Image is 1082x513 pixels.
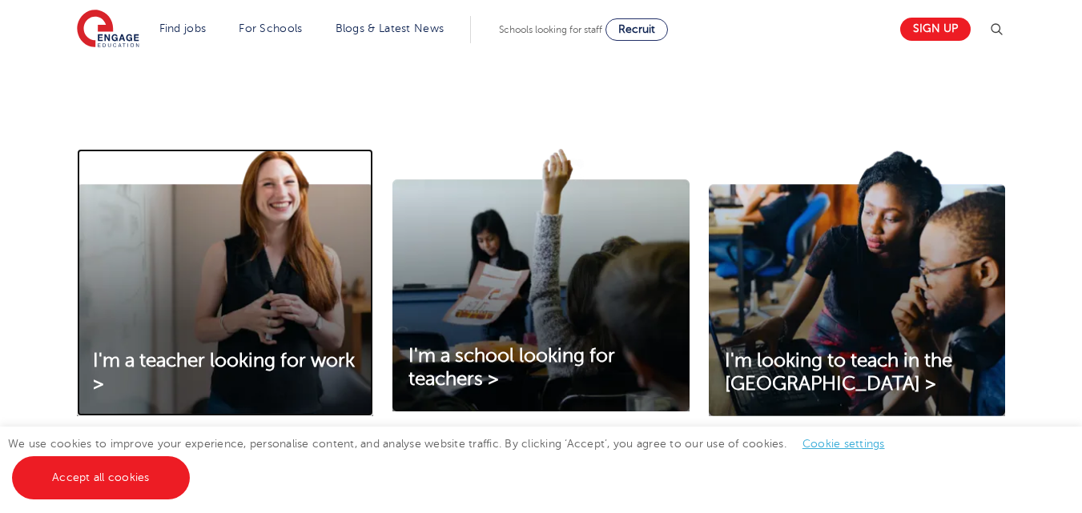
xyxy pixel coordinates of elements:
[12,456,190,499] a: Accept all cookies
[93,350,355,395] span: I'm a teacher looking for work >
[392,149,689,411] img: I'm a school looking for teachers
[159,22,207,34] a: Find jobs
[8,438,901,483] span: We use cookies to improve your experience, personalise content, and analyse website traffic. By c...
[499,24,602,35] span: Schools looking for staff
[408,345,615,390] span: I'm a school looking for teachers >
[605,18,668,41] a: Recruit
[77,350,373,396] a: I'm a teacher looking for work >
[709,350,1005,396] a: I'm looking to teach in the [GEOGRAPHIC_DATA] >
[802,438,885,450] a: Cookie settings
[618,23,655,35] span: Recruit
[725,350,952,395] span: I'm looking to teach in the [GEOGRAPHIC_DATA] >
[336,22,444,34] a: Blogs & Latest News
[77,10,139,50] img: Engage Education
[392,345,689,391] a: I'm a school looking for teachers >
[239,22,302,34] a: For Schools
[709,149,1005,416] img: I'm looking to teach in the UK
[77,149,373,416] img: I'm a teacher looking for work
[900,18,971,41] a: Sign up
